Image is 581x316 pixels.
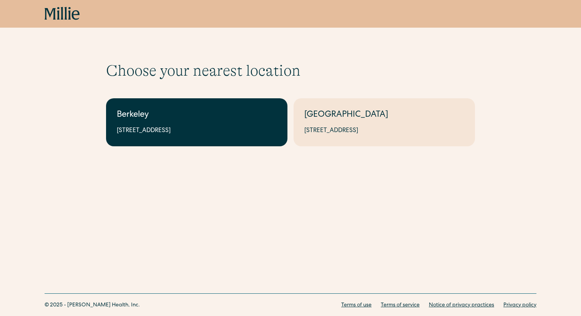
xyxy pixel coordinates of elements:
a: [GEOGRAPHIC_DATA][STREET_ADDRESS] [294,98,475,146]
h1: Choose your nearest location [106,61,475,80]
a: Terms of service [381,301,420,309]
a: Terms of use [341,301,372,309]
a: home [45,7,80,21]
div: [STREET_ADDRESS] [117,126,277,136]
a: Notice of privacy practices [429,301,494,309]
div: [GEOGRAPHIC_DATA] [304,109,464,122]
div: [STREET_ADDRESS] [304,126,464,136]
div: © 2025 - [PERSON_NAME] Health, Inc. [45,301,140,309]
a: Privacy policy [503,301,536,309]
a: Berkeley[STREET_ADDRESS] [106,98,287,146]
div: Berkeley [117,109,277,122]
